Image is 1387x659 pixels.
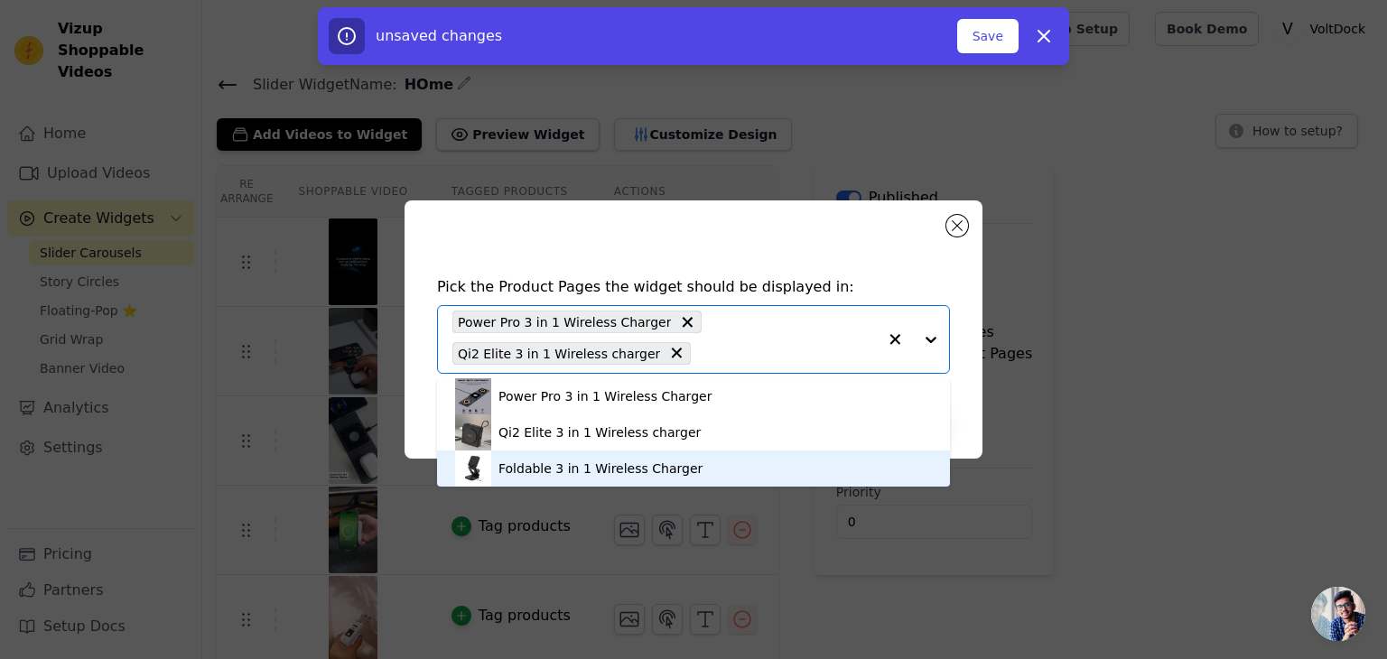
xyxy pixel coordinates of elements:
[498,459,703,478] div: Foldable 3 in 1 Wireless Charger
[458,311,671,332] span: Power Pro 3 in 1 Wireless Charger
[498,423,701,441] div: Qi2 Elite 3 in 1 Wireless charger
[498,387,712,405] div: Power Pro 3 in 1 Wireless Charger
[437,276,950,298] h4: Pick the Product Pages the widget should be displayed in:
[946,215,968,237] button: Close modal
[957,19,1019,53] button: Save
[455,450,491,487] img: product thumbnail
[458,343,660,364] span: Qi2 Elite 3 in 1 Wireless charger
[455,378,491,414] img: product thumbnail
[1311,587,1365,641] div: Open chat
[455,414,491,450] img: product thumbnail
[376,27,502,44] span: unsaved changes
